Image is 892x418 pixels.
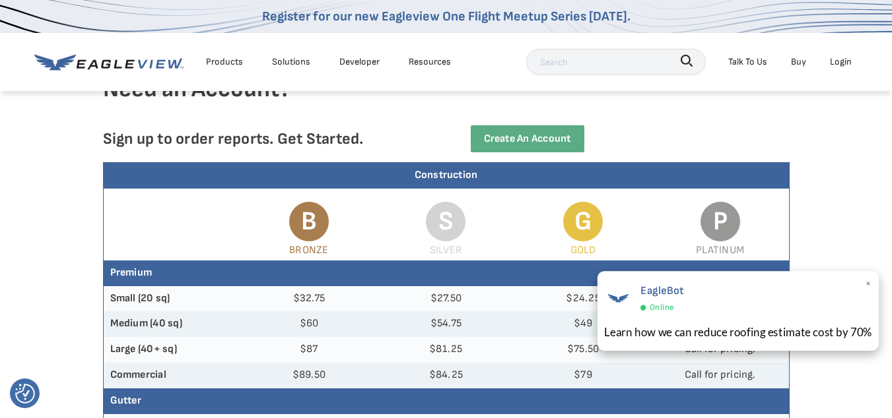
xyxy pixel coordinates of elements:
p: Sign up to order reports. Get Started. [103,129,425,148]
img: Revisit consent button [15,384,35,403]
span: × [865,275,872,295]
td: $75.50 [514,337,652,363]
span: Silver [430,244,462,256]
td: $81.25 [378,337,515,363]
span: Gold [570,244,596,256]
div: Products [206,53,243,70]
a: Developer [339,53,380,70]
span: Online [649,301,673,316]
td: $79 [514,363,652,388]
img: EagleBot [604,284,632,312]
span: B [289,202,329,241]
div: Login [830,53,852,70]
th: Commercial [104,363,241,388]
div: Construction [104,163,789,189]
td: $49 [514,311,652,337]
th: Medium (40 sq) [104,311,241,337]
div: Talk To Us [728,53,767,70]
th: Large (40+ sq) [104,337,241,363]
button: Consent Preferences [15,384,35,403]
div: Solutions [272,53,310,70]
th: Small (20 sq) [104,286,241,312]
td: $27.50 [378,286,515,312]
span: EagleBot [640,284,683,297]
div: Learn how we can reduce roofing estimate cost by 70% [604,324,872,340]
span: Platinum [696,244,744,256]
h4: Need an Account? [103,75,790,125]
a: Buy [791,53,806,70]
span: Bronze [289,244,328,256]
td: $54.75 [378,311,515,337]
a: Create an Account [471,125,584,152]
input: Search [526,49,706,75]
span: S [426,202,465,241]
th: Premium [104,260,789,286]
td: $60 [240,311,378,337]
td: $32.75 [240,286,378,312]
div: Resources [409,53,451,70]
td: Call for pricing. [652,363,789,388]
th: Gutter [104,388,789,414]
td: $87 [240,337,378,363]
td: $89.50 [240,363,378,388]
span: G [563,202,603,241]
span: P [701,202,740,241]
td: $24.25 [514,286,652,312]
td: $84.25 [378,363,515,388]
a: Register for our new Eagleview One Flight Meetup Series [DATE]. [262,9,631,24]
